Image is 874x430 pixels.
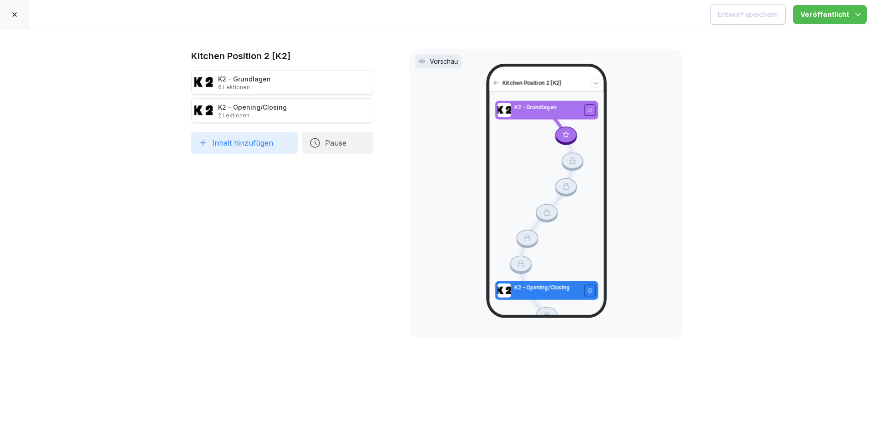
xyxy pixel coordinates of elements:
img: vmo6f0y31k6jffiibfzh6p17.png [497,103,510,117]
div: Veröffentlicht [800,10,859,20]
p: 6 Lektionen [218,84,271,91]
img: yq2admab99nee2owd1b4i2hv.png [194,101,213,120]
div: Entwurf speichern [718,10,778,20]
p: 2 Lektionen [218,112,287,119]
h1: Kitchen Position 2 [K2] [191,49,373,63]
img: vmo6f0y31k6jffiibfzh6p17.png [194,73,213,91]
p: Vorschau [430,56,458,66]
div: K2 - Grundlagen6 Lektionen [191,70,373,95]
img: yq2admab99nee2owd1b4i2hv.png [497,283,510,298]
div: K2 - Opening/Closing [218,102,287,119]
p: Kitchen Position 2 [K2] [503,79,588,87]
div: K2 - Grundlagen [218,74,271,91]
button: Inhalt hinzufügen [191,132,298,154]
div: K2 - Opening/Closing2 Lektionen [191,98,373,123]
p: K2 - Opening/Closing [514,284,580,292]
button: Pause [302,132,373,154]
p: K2 - Grundlagen [514,104,580,111]
button: Veröffentlicht [793,5,867,24]
button: Entwurf speichern [710,5,786,25]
